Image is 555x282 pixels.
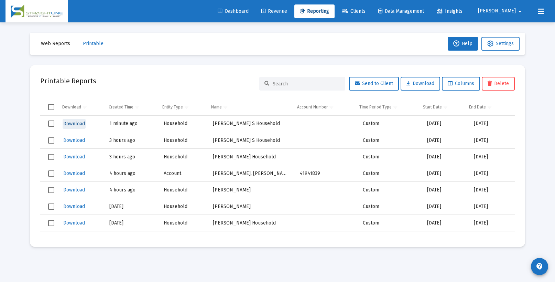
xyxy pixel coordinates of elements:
[358,132,422,149] td: Custom
[105,215,159,231] td: [DATE]
[63,218,86,228] button: Download
[469,104,486,110] div: End Date
[159,182,208,198] td: Household
[295,165,358,182] td: 41941839
[535,262,544,271] mat-icon: contact_support
[464,99,510,115] td: Column End Date
[62,104,81,110] div: Download
[105,132,159,149] td: 3 hours ago
[273,81,340,87] input: Search
[105,165,159,182] td: 4 hours ago
[184,104,189,109] span: Show filter options for column 'Entity Type'
[437,8,462,14] span: Insights
[358,231,422,248] td: Custom
[358,149,422,165] td: Custom
[443,104,448,109] span: Show filter options for column 'Start Date'
[349,77,399,91] button: Send to Client
[422,215,469,231] td: [DATE]
[359,104,392,110] div: Time Period Type
[63,187,85,193] span: Download
[211,104,222,110] div: Name
[487,104,492,109] span: Show filter options for column 'End Date'
[469,165,515,182] td: [DATE]
[57,99,104,115] td: Column Download
[297,104,328,110] div: Account Number
[109,104,133,110] div: Created Time
[63,220,85,226] span: Download
[294,4,335,18] a: Reporting
[159,198,208,215] td: Household
[336,4,371,18] a: Clients
[104,99,157,115] td: Column Created Time
[35,37,76,51] button: Web Reports
[206,99,292,115] td: Column Name
[208,116,295,132] td: [PERSON_NAME] S Household
[63,121,85,127] span: Download
[358,165,422,182] td: Custom
[422,116,469,132] td: [DATE]
[134,104,140,109] span: Show filter options for column 'Created Time'
[41,41,70,46] span: Web Reports
[63,119,86,129] button: Download
[401,77,440,91] button: Download
[105,149,159,165] td: 3 hours ago
[63,203,85,209] span: Download
[300,8,329,14] span: Reporting
[48,137,54,144] div: Select row
[105,231,159,248] td: [DATE]
[83,41,104,46] span: Printable
[358,182,422,198] td: Custom
[48,237,54,243] div: Select row
[48,104,54,110] div: Select all
[48,154,54,160] div: Select row
[496,41,514,46] span: Settings
[63,152,86,162] button: Download
[469,215,515,231] td: [DATE]
[423,104,442,110] div: Start Date
[355,81,393,86] span: Send to Client
[11,4,63,18] img: Dashboard
[261,8,287,14] span: Revenue
[157,99,206,115] td: Column Entity Type
[162,104,183,110] div: Entity Type
[208,231,295,248] td: [PERSON_NAME]
[295,231,358,248] td: 71640063
[482,77,515,91] button: Delete
[342,8,366,14] span: Clients
[373,4,429,18] a: Data Management
[469,231,515,248] td: [DATE]
[40,75,96,86] h2: Printable Reports
[292,99,355,115] td: Column Account Number
[159,215,208,231] td: Household
[63,185,86,195] button: Download
[105,182,159,198] td: 4 hours ago
[422,149,469,165] td: [DATE]
[358,116,422,132] td: Custom
[422,231,469,248] td: [DATE]
[159,132,208,149] td: Household
[478,8,516,14] span: [PERSON_NAME]
[406,81,434,86] span: Download
[159,231,208,248] td: Account
[422,198,469,215] td: [DATE]
[469,149,515,165] td: [DATE]
[208,132,295,149] td: [PERSON_NAME] S Household
[418,99,465,115] td: Column Start Date
[422,165,469,182] td: [DATE]
[63,168,86,178] button: Download
[208,198,295,215] td: [PERSON_NAME]
[422,132,469,149] td: [DATE]
[218,8,249,14] span: Dashboard
[48,121,54,127] div: Select row
[358,215,422,231] td: Custom
[82,104,87,109] span: Show filter options for column 'Download'
[159,116,208,132] td: Household
[48,203,54,210] div: Select row
[431,4,468,18] a: Insights
[105,198,159,215] td: [DATE]
[48,220,54,226] div: Select row
[448,37,478,51] button: Help
[393,104,398,109] span: Show filter options for column 'Time Period Type'
[63,137,85,143] span: Download
[63,170,85,176] span: Download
